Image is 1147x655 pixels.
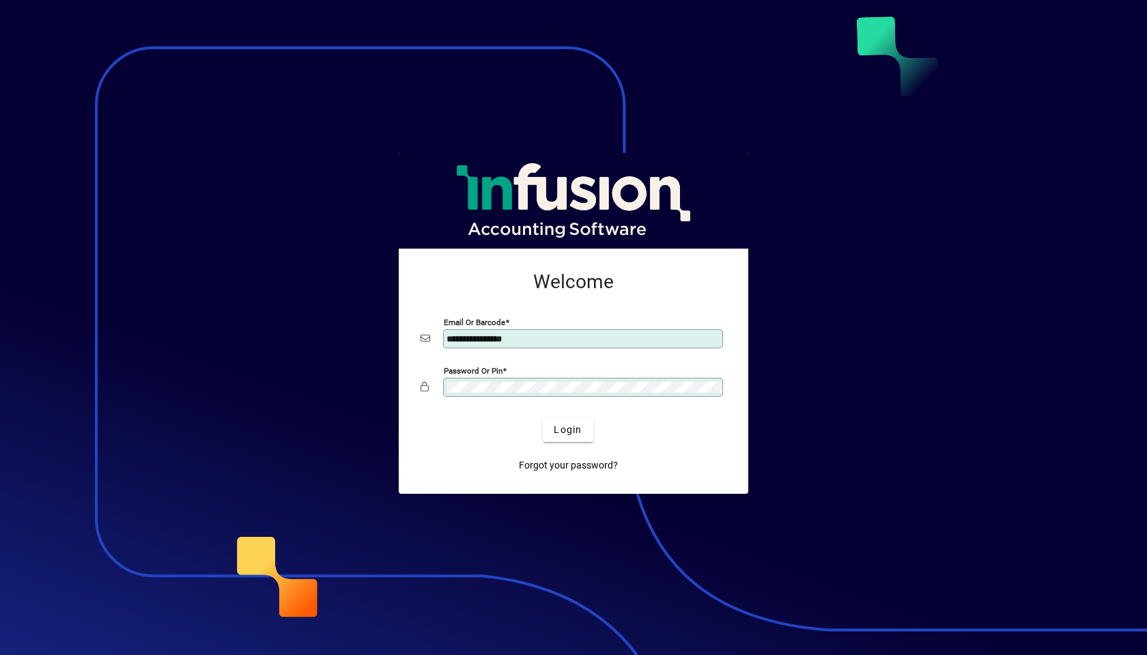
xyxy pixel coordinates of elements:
[543,417,593,442] button: Login
[519,458,618,473] span: Forgot your password?
[444,366,502,376] mat-label: Password or Pin
[513,453,623,477] a: Forgot your password?
[421,270,726,294] h2: Welcome
[554,423,582,437] span: Login
[444,318,505,327] mat-label: Email or Barcode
